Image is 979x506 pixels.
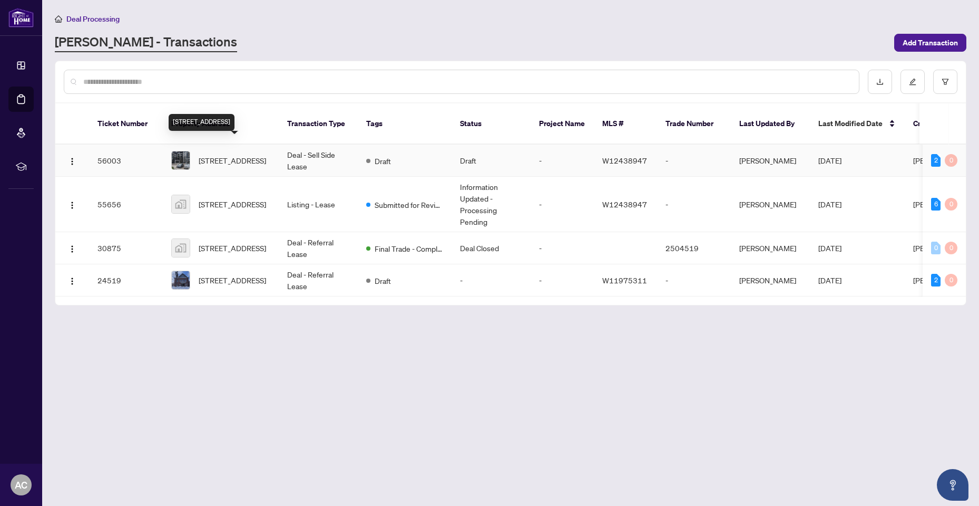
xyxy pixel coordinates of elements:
[945,154,957,167] div: 0
[531,264,594,297] td: -
[68,157,76,166] img: Logo
[55,33,237,52] a: [PERSON_NAME] - Transactions
[876,78,884,85] span: download
[68,245,76,253] img: Logo
[657,264,731,297] td: -
[909,78,916,85] span: edit
[931,274,941,287] div: 2
[657,232,731,264] td: 2504519
[375,243,443,254] span: Final Trade - Completed
[375,155,391,167] span: Draft
[89,103,163,145] th: Ticket Number
[199,242,266,254] span: [STREET_ADDRESS]
[913,275,970,285] span: [PERSON_NAME]
[731,264,810,297] td: [PERSON_NAME]
[945,274,957,287] div: 0
[358,103,452,145] th: Tags
[913,199,970,209] span: [PERSON_NAME]
[931,154,941,167] div: 2
[89,264,163,297] td: 24519
[531,232,594,264] td: -
[89,232,163,264] td: 30875
[903,34,958,51] span: Add Transaction
[89,145,163,177] td: 56003
[68,201,76,209] img: Logo
[199,155,266,166] span: [STREET_ADDRESS]
[937,469,968,501] button: Open asap
[913,156,970,165] span: [PERSON_NAME]
[452,177,531,232] td: Information Updated - Processing Pending
[931,242,941,254] div: 0
[172,151,190,169] img: thumbnail-img
[657,103,731,145] th: Trade Number
[913,243,970,253] span: [PERSON_NAME]
[933,70,957,94] button: filter
[68,277,76,285] img: Logo
[657,145,731,177] td: -
[531,177,594,232] td: -
[942,78,949,85] span: filter
[279,264,358,297] td: Deal - Referral Lease
[64,196,81,213] button: Logo
[64,272,81,289] button: Logo
[602,199,647,209] span: W12438947
[818,275,841,285] span: [DATE]
[810,103,905,145] th: Last Modified Date
[199,274,266,286] span: [STREET_ADDRESS]
[657,177,731,232] td: -
[199,198,266,210] span: [STREET_ADDRESS]
[818,118,883,129] span: Last Modified Date
[945,198,957,211] div: 0
[452,103,531,145] th: Status
[894,34,966,52] button: Add Transaction
[818,156,841,165] span: [DATE]
[531,145,594,177] td: -
[818,199,841,209] span: [DATE]
[452,145,531,177] td: Draft
[731,103,810,145] th: Last Updated By
[169,114,234,131] div: [STREET_ADDRESS]
[731,177,810,232] td: [PERSON_NAME]
[279,103,358,145] th: Transaction Type
[163,103,279,145] th: Property Address
[172,195,190,213] img: thumbnail-img
[931,198,941,211] div: 6
[731,232,810,264] td: [PERSON_NAME]
[89,177,163,232] td: 55656
[602,156,647,165] span: W12438947
[602,275,647,285] span: W11975311
[172,271,190,289] img: thumbnail-img
[531,103,594,145] th: Project Name
[945,242,957,254] div: 0
[172,239,190,257] img: thumbnail-img
[66,14,120,24] span: Deal Processing
[279,145,358,177] td: Deal - Sell Side Lease
[375,275,391,287] span: Draft
[375,199,443,211] span: Submitted for Review
[279,232,358,264] td: Deal - Referral Lease
[905,103,968,145] th: Created By
[55,15,62,23] span: home
[868,70,892,94] button: download
[731,145,810,177] td: [PERSON_NAME]
[818,243,841,253] span: [DATE]
[452,232,531,264] td: Deal Closed
[594,103,657,145] th: MLS #
[15,478,27,492] span: AC
[452,264,531,297] td: -
[64,152,81,169] button: Logo
[8,8,34,27] img: logo
[900,70,925,94] button: edit
[64,240,81,256] button: Logo
[279,177,358,232] td: Listing - Lease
